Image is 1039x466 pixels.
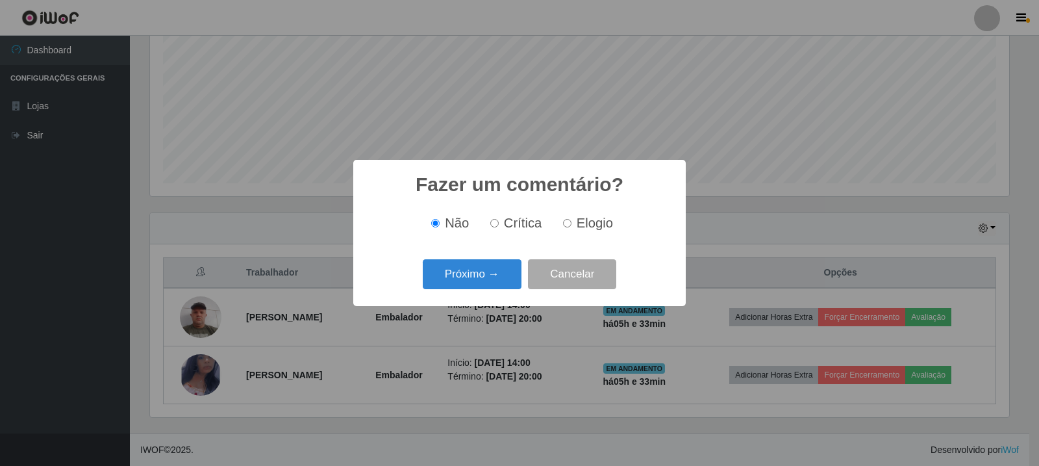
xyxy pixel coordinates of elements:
input: Elogio [563,219,571,227]
button: Próximo → [423,259,521,290]
span: Não [445,216,469,230]
h2: Fazer um comentário? [416,173,623,196]
span: Crítica [504,216,542,230]
input: Não [431,219,440,227]
span: Elogio [577,216,613,230]
input: Crítica [490,219,499,227]
button: Cancelar [528,259,616,290]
